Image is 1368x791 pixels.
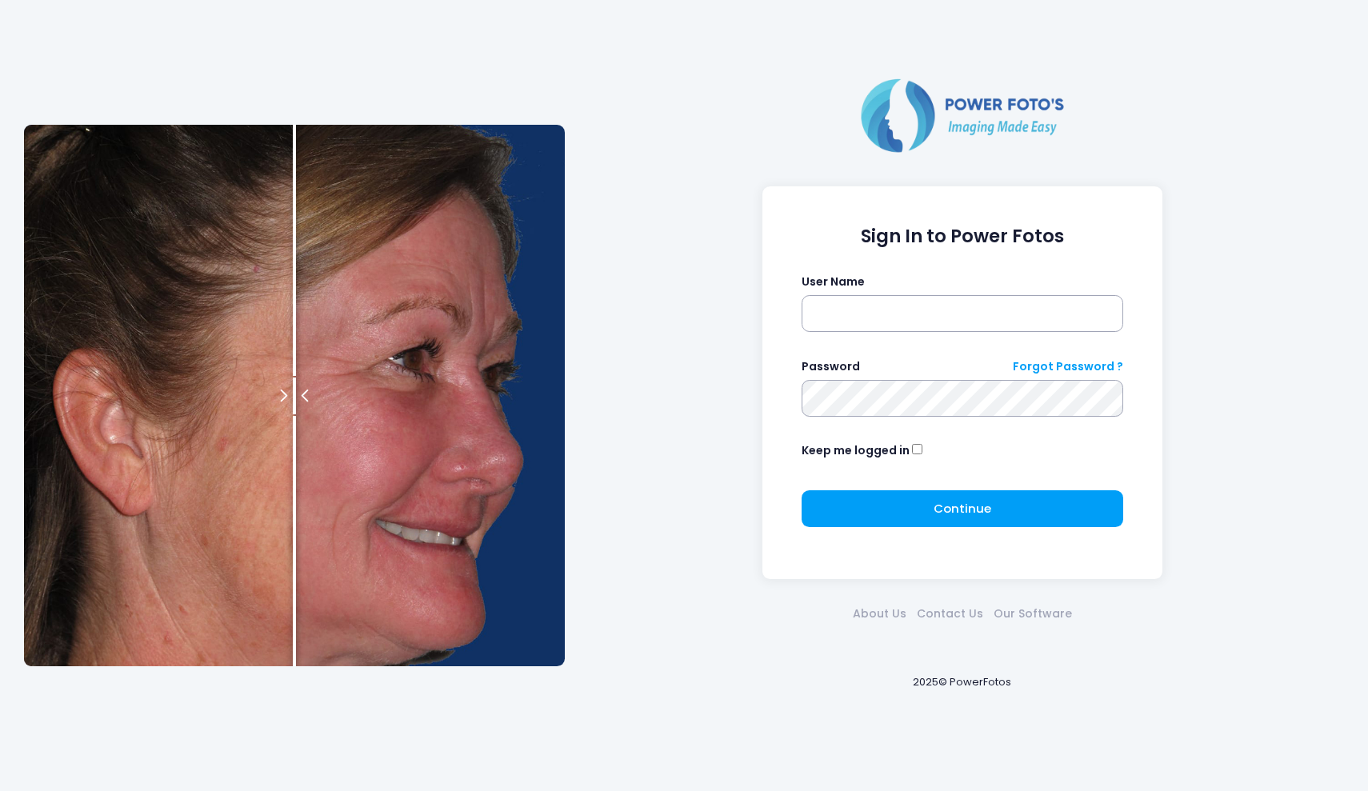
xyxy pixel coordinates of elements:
[802,226,1124,247] h1: Sign In to Power Fotos
[847,605,911,622] a: About Us
[802,442,910,459] label: Keep me logged in
[854,75,1070,155] img: Logo
[911,605,988,622] a: Contact Us
[1013,358,1123,375] a: Forgot Password ?
[581,648,1344,716] div: 2025© PowerFotos
[802,274,865,290] label: User Name
[934,500,991,517] span: Continue
[802,490,1124,527] button: Continue
[802,358,860,375] label: Password
[988,605,1077,622] a: Our Software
